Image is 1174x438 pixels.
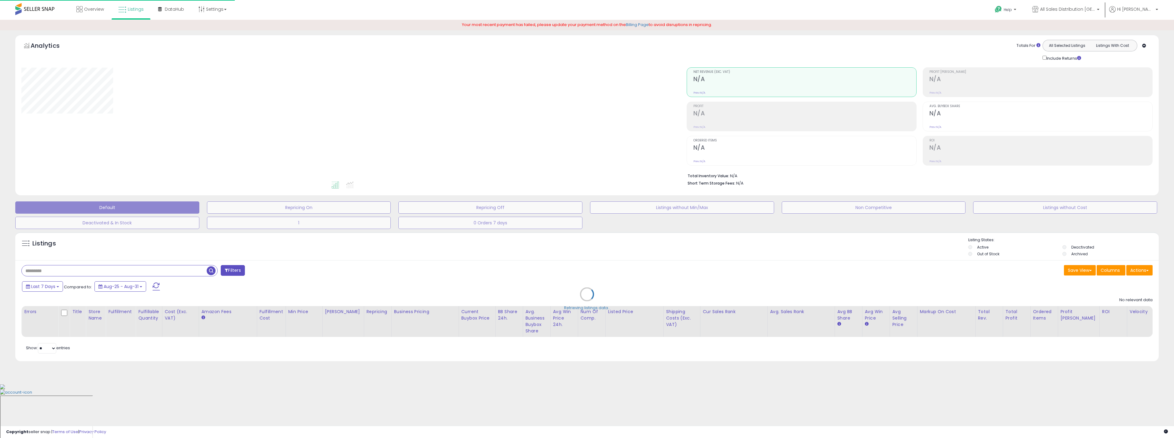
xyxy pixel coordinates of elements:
[31,41,72,51] h5: Analytics
[693,76,916,84] h2: N/A
[165,6,184,12] span: DataHub
[84,6,104,12] span: Overview
[929,125,941,129] small: Prev: N/A
[1109,6,1158,20] a: Hi [PERSON_NAME]
[693,70,916,74] span: Net Revenue (Exc. VAT)
[929,76,1152,84] h2: N/A
[929,91,941,95] small: Prev: N/A
[1090,42,1135,50] button: Listings With Cost
[1044,42,1090,50] button: All Selected Listings
[207,217,391,229] button: 1
[693,125,705,129] small: Prev: N/A
[1038,54,1088,62] div: Include Returns
[995,6,1002,13] i: Get Help
[15,201,199,214] button: Default
[398,217,582,229] button: 0 Orders 7 days
[1117,6,1154,12] span: Hi [PERSON_NAME]
[693,105,916,108] span: Profit
[1004,7,1012,12] span: Help
[693,144,916,152] h2: N/A
[688,172,1148,179] li: N/A
[929,110,1152,118] h2: N/A
[207,201,391,214] button: Repricing On
[688,173,729,178] b: Total Inventory Value:
[626,22,649,28] a: Billing Page
[693,159,705,163] small: Prev: N/A
[462,22,712,28] span: Your most recent payment has failed, please update your payment method on the to avoid disruption...
[929,139,1152,142] span: ROI
[736,180,744,186] span: N/A
[15,217,199,229] button: Deactivated & In Stock
[693,110,916,118] h2: N/A
[929,144,1152,152] h2: N/A
[782,201,966,214] button: Non Competitive
[929,105,1152,108] span: Avg. Buybox Share
[1040,6,1095,12] span: All Sales Distribution [GEOGRAPHIC_DATA]
[564,305,610,310] div: Retrieving listings data..
[929,159,941,163] small: Prev: N/A
[590,201,774,214] button: Listings without Min/Max
[693,139,916,142] span: Ordered Items
[693,91,705,95] small: Prev: N/A
[973,201,1157,214] button: Listings without Cost
[128,6,144,12] span: Listings
[1017,43,1040,49] div: Totals For
[929,70,1152,74] span: Profit [PERSON_NAME]
[398,201,582,214] button: Repricing Off
[688,181,735,186] b: Short Term Storage Fees:
[990,1,1022,20] a: Help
